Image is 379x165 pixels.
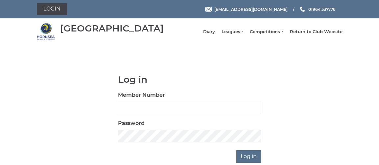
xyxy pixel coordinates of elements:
div: [GEOGRAPHIC_DATA] [60,23,164,33]
h1: Log in [118,74,261,85]
a: Email [EMAIL_ADDRESS][DOMAIN_NAME] [205,6,288,12]
img: Phone us [300,7,305,12]
a: Return to Club Website [290,29,343,35]
label: Member Number [118,91,165,99]
span: 01964 537776 [308,7,336,11]
span: [EMAIL_ADDRESS][DOMAIN_NAME] [214,7,288,11]
a: Leagues [222,29,243,35]
label: Password [118,119,145,127]
a: Login [37,3,67,15]
input: Log in [236,150,261,163]
a: Competitions [250,29,283,35]
a: Phone us 01964 537776 [299,6,336,12]
img: Email [205,7,212,12]
img: Hornsea Bowls Centre [37,23,55,41]
a: Diary [203,29,215,35]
